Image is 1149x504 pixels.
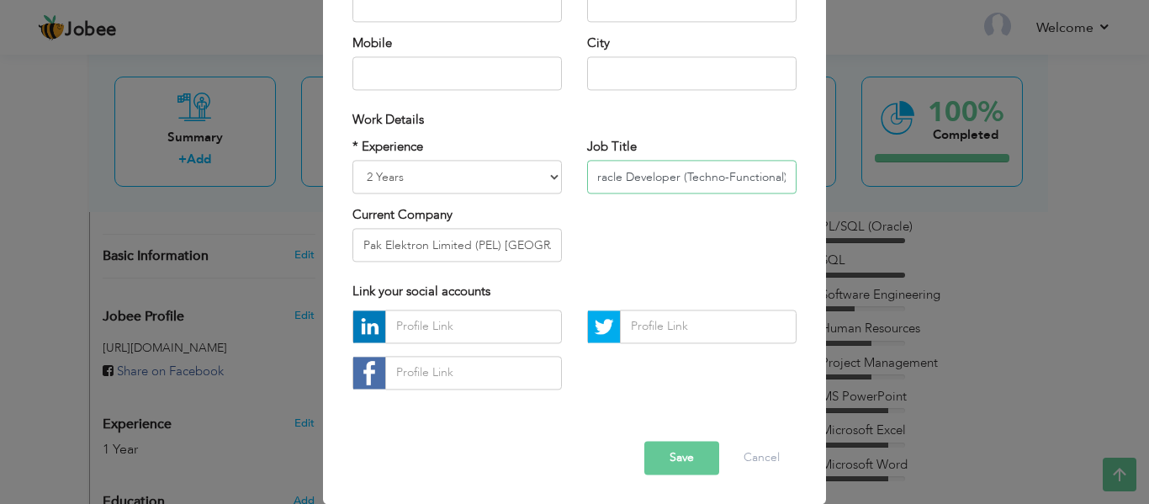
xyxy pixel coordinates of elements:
button: Cancel [727,441,797,475]
input: Profile Link [385,310,562,343]
label: Job Title [587,138,637,156]
img: facebook [353,357,385,389]
input: Profile Link [620,310,797,343]
input: Profile Link [385,356,562,390]
label: Mobile [352,34,392,52]
button: Save [644,441,719,475]
img: Twitter [588,310,620,342]
img: linkedin [353,310,385,342]
span: Link your social accounts [352,284,490,300]
label: Current Company [352,206,453,224]
label: * Experience [352,138,423,156]
label: City [587,34,610,52]
span: Work Details [352,112,424,129]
